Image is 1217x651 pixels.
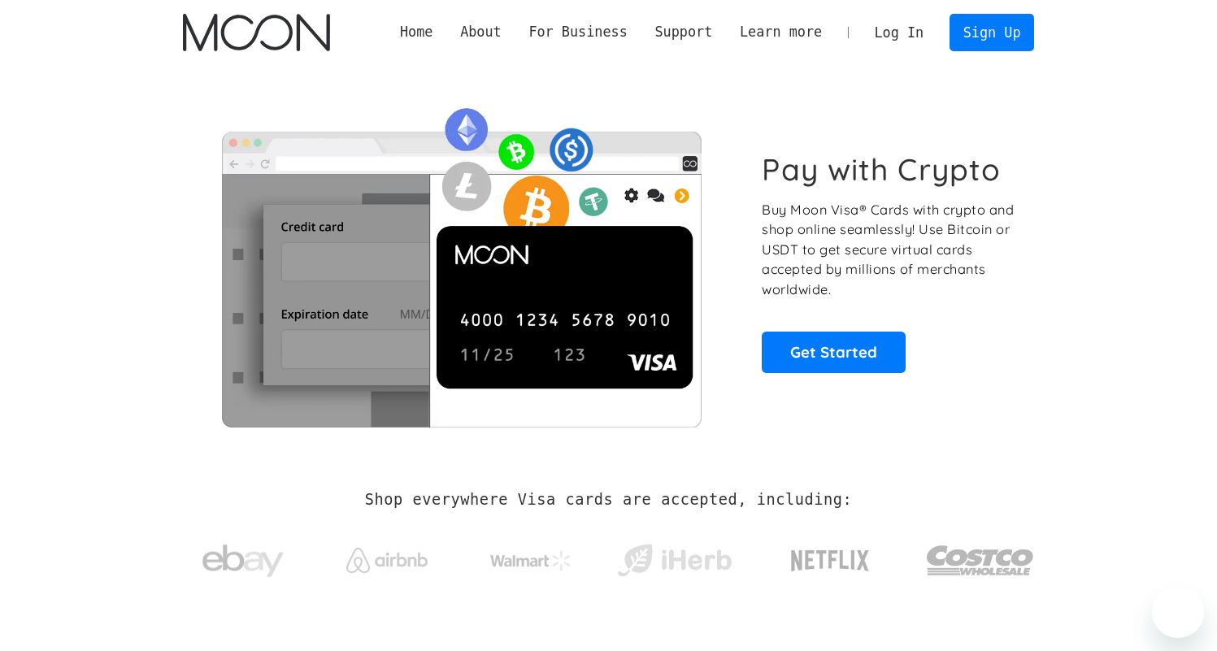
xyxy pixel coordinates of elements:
[183,14,330,51] a: home
[202,536,284,587] img: ebay
[861,15,937,50] a: Log In
[470,535,591,579] a: Walmart
[528,22,627,42] div: For Business
[654,22,712,42] div: Support
[346,548,428,573] img: Airbnb
[758,524,903,589] a: Netflix
[641,22,726,42] div: Support
[762,151,1001,188] h1: Pay with Crypto
[386,22,446,42] a: Home
[762,200,1016,300] p: Buy Moon Visa® Cards with crypto and shop online seamlessly! Use Bitcoin or USDT to get secure vi...
[326,532,447,581] a: Airbnb
[740,22,822,42] div: Learn more
[490,551,572,571] img: Walmart
[183,97,740,427] img: Moon Cards let you spend your crypto anywhere Visa is accepted.
[614,523,735,590] a: iHerb
[515,22,641,42] div: For Business
[446,22,515,42] div: About
[762,332,906,372] a: Get Started
[950,14,1034,50] a: Sign Up
[1152,586,1204,638] iframe: Button to launch messaging window
[789,540,871,581] img: Netflix
[726,22,836,42] div: Learn more
[183,519,304,595] a: ebay
[926,530,1035,591] img: Costco
[183,14,330,51] img: Moon Logo
[614,540,735,582] img: iHerb
[365,491,852,509] h2: Shop everywhere Visa cards are accepted, including:
[926,514,1035,599] a: Costco
[460,22,502,42] div: About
